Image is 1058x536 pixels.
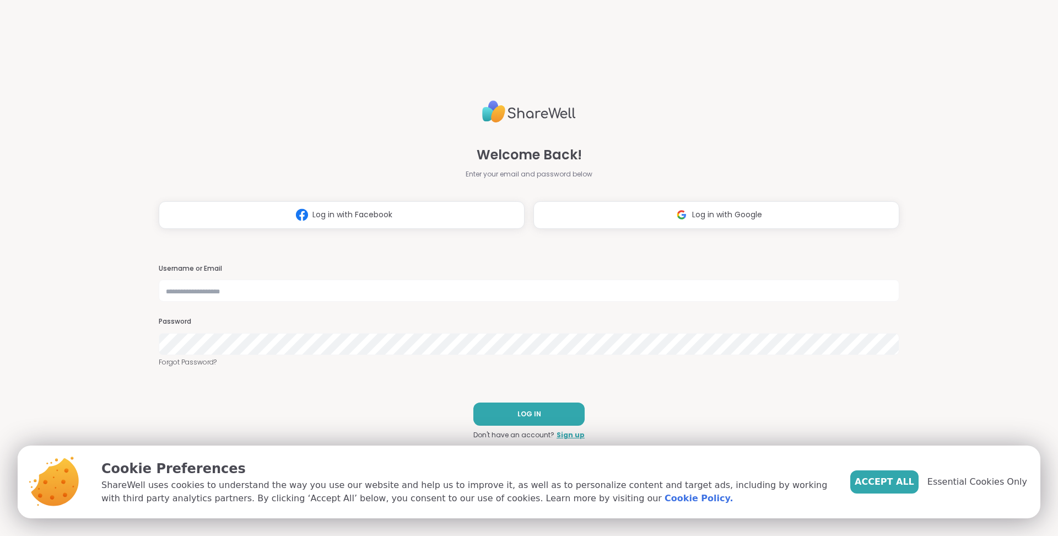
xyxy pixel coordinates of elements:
[665,492,733,505] a: Cookie Policy.
[159,201,525,229] button: Log in with Facebook
[533,201,899,229] button: Log in with Google
[855,475,914,489] span: Accept All
[473,403,585,426] button: LOG IN
[482,96,576,127] img: ShareWell Logo
[927,475,1027,489] span: Essential Cookies Only
[159,357,899,367] a: Forgot Password?
[466,169,592,179] span: Enter your email and password below
[292,205,312,225] img: ShareWell Logomark
[312,209,392,221] span: Log in with Facebook
[101,479,833,505] p: ShareWell uses cookies to understand the way you use our website and help us to improve it, as we...
[473,430,554,440] span: Don't have an account?
[517,409,541,419] span: LOG IN
[159,264,899,274] h3: Username or Email
[557,430,585,440] a: Sign up
[692,209,762,221] span: Log in with Google
[101,459,833,479] p: Cookie Preferences
[671,205,692,225] img: ShareWell Logomark
[850,470,919,494] button: Accept All
[159,317,899,326] h3: Password
[477,145,582,165] span: Welcome Back!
